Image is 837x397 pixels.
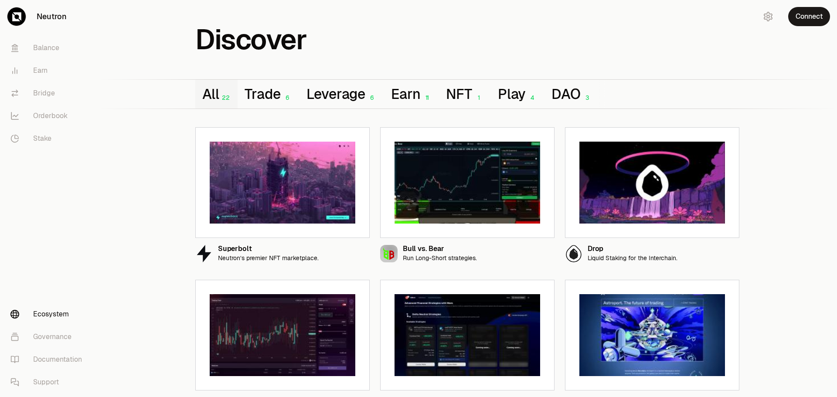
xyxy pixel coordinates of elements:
[384,80,439,109] button: Earn
[219,94,231,102] div: 22
[3,348,94,371] a: Documentation
[3,59,94,82] a: Earn
[3,127,94,150] a: Stake
[3,82,94,105] a: Bridge
[210,142,355,224] img: Superbolt preview image
[218,254,319,262] p: Neutron’s premier NFT marketplace.
[3,37,94,59] a: Balance
[579,294,725,376] img: Astroport preview image
[544,80,599,109] button: DAO
[3,303,94,326] a: Ecosystem
[788,7,830,26] button: Connect
[403,245,477,253] div: Bull vs. Bear
[420,94,432,102] div: 11
[195,80,238,109] button: All
[472,94,484,102] div: 1
[526,94,538,102] div: 4
[579,142,725,224] img: Drop preview image
[281,94,293,102] div: 6
[3,105,94,127] a: Orderbook
[581,94,592,102] div: 3
[491,80,544,109] button: Play
[403,254,477,262] p: Run Long-Short strategies.
[395,294,540,376] img: Delta Mars preview image
[195,28,306,51] h1: Discover
[588,245,677,253] div: Drop
[210,294,355,376] img: Mars preview image
[238,80,299,109] button: Trade
[588,254,677,262] p: Liquid Staking for the Interchain.
[365,94,377,102] div: 6
[395,142,540,224] img: Bull vs. Bear preview image
[299,80,384,109] button: Leverage
[439,80,490,109] button: NFT
[3,371,94,394] a: Support
[3,326,94,348] a: Governance
[218,245,319,253] div: Superbolt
